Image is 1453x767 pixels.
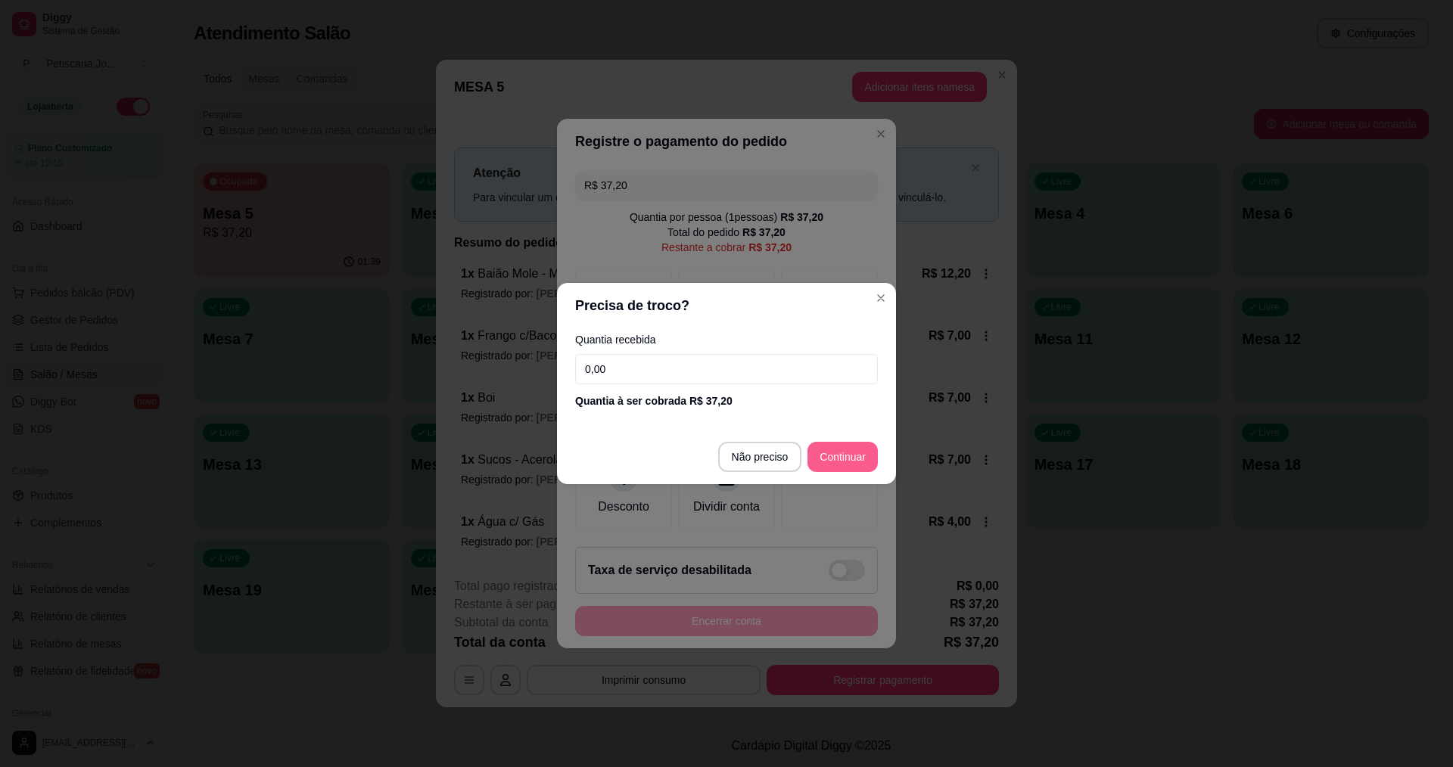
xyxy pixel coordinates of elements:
button: Close [869,286,893,310]
div: Quantia à ser cobrada R$ 37,20 [575,393,878,408]
button: Continuar [807,442,878,472]
label: Quantia recebida [575,334,878,345]
button: Não preciso [718,442,802,472]
header: Precisa de troco? [557,283,896,328]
